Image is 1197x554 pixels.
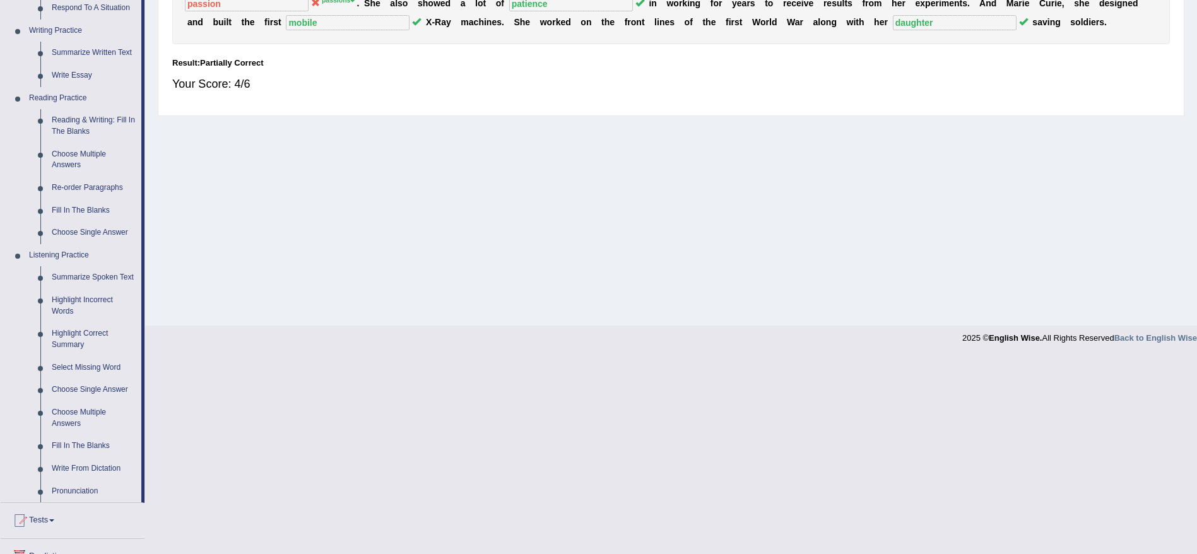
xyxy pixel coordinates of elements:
b: t [242,17,245,27]
b: m [461,17,468,27]
b: - [432,17,435,27]
b: r [766,17,769,27]
b: v [1042,17,1047,27]
b: s [1032,17,1037,27]
div: Result: [172,57,1170,69]
b: f [726,17,729,27]
b: i [268,17,270,27]
b: a [1037,17,1042,27]
b: h [705,17,711,27]
b: t [642,17,645,27]
b: n [1050,17,1056,27]
a: Write From Dictation [46,457,141,480]
div: Your Score: 4/6 [172,69,1170,99]
b: h [874,17,880,27]
b: k [556,17,561,27]
b: s [669,17,675,27]
b: g [831,17,837,27]
b: X [426,17,432,27]
b: i [1088,17,1091,27]
input: blank [286,15,410,30]
b: S [514,17,519,27]
b: i [484,17,486,27]
a: Summarize Spoken Text [46,266,141,289]
b: i [224,17,227,27]
b: o [760,17,766,27]
a: Reading & Writing: Fill In The Blanks [46,109,141,143]
a: Back to English Wise [1114,333,1197,343]
b: e [525,17,530,27]
b: w [847,17,854,27]
b: h [604,17,610,27]
b: a [795,17,800,27]
a: Reading Practice [23,87,141,110]
b: y [446,17,451,27]
b: n [486,17,492,27]
b: r [1096,17,1099,27]
a: Choose Multiple Answers [46,143,141,177]
b: e [492,17,497,27]
b: s [1070,17,1075,27]
a: Choose Single Answer [46,379,141,401]
b: t [740,17,743,27]
b: a [469,17,474,27]
a: Highlight Correct Summary [46,322,141,356]
b: r [552,17,555,27]
b: w [540,17,547,27]
a: Choose Single Answer [46,221,141,244]
b: h [244,17,250,27]
b: n [192,17,198,27]
b: l [1081,17,1083,27]
b: i [657,17,659,27]
a: Pronunciation [46,480,141,503]
b: r [270,17,273,27]
b: o [820,17,826,27]
b: n [586,17,592,27]
b: a [187,17,192,27]
b: t [856,17,859,27]
a: Listening Practice [23,244,141,267]
b: o [631,17,637,27]
b: o [1075,17,1081,27]
b: g [1055,17,1061,27]
b: d [772,17,777,27]
b: e [250,17,255,27]
div: 2025 © All Rights Reserved [962,326,1197,344]
b: o [685,17,690,27]
input: blank [893,15,1017,30]
b: l [226,17,228,27]
b: e [664,17,669,27]
b: d [1083,17,1089,27]
a: Re-order Paragraphs [46,177,141,199]
b: s [1099,17,1104,27]
b: . [1104,17,1107,27]
a: Tests [1,503,144,534]
b: W [787,17,795,27]
b: b [213,17,218,27]
b: c [474,17,479,27]
b: r [731,17,734,27]
b: l [818,17,820,27]
b: e [560,17,565,27]
b: u [218,17,224,27]
b: t [601,17,604,27]
b: t [228,17,232,27]
b: o [547,17,553,27]
a: Fill In The Blanks [46,199,141,222]
strong: English Wise. [989,333,1042,343]
b: . [502,17,504,27]
b: n [636,17,642,27]
b: d [565,17,571,27]
b: l [769,17,772,27]
b: r [627,17,630,27]
b: t [702,17,705,27]
b: i [729,17,731,27]
b: a [813,17,818,27]
a: Fill In The Blanks [46,435,141,457]
b: e [610,17,615,27]
b: r [800,17,803,27]
b: i [1047,17,1050,27]
b: f [690,17,693,27]
b: R [435,17,441,27]
b: n [826,17,832,27]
